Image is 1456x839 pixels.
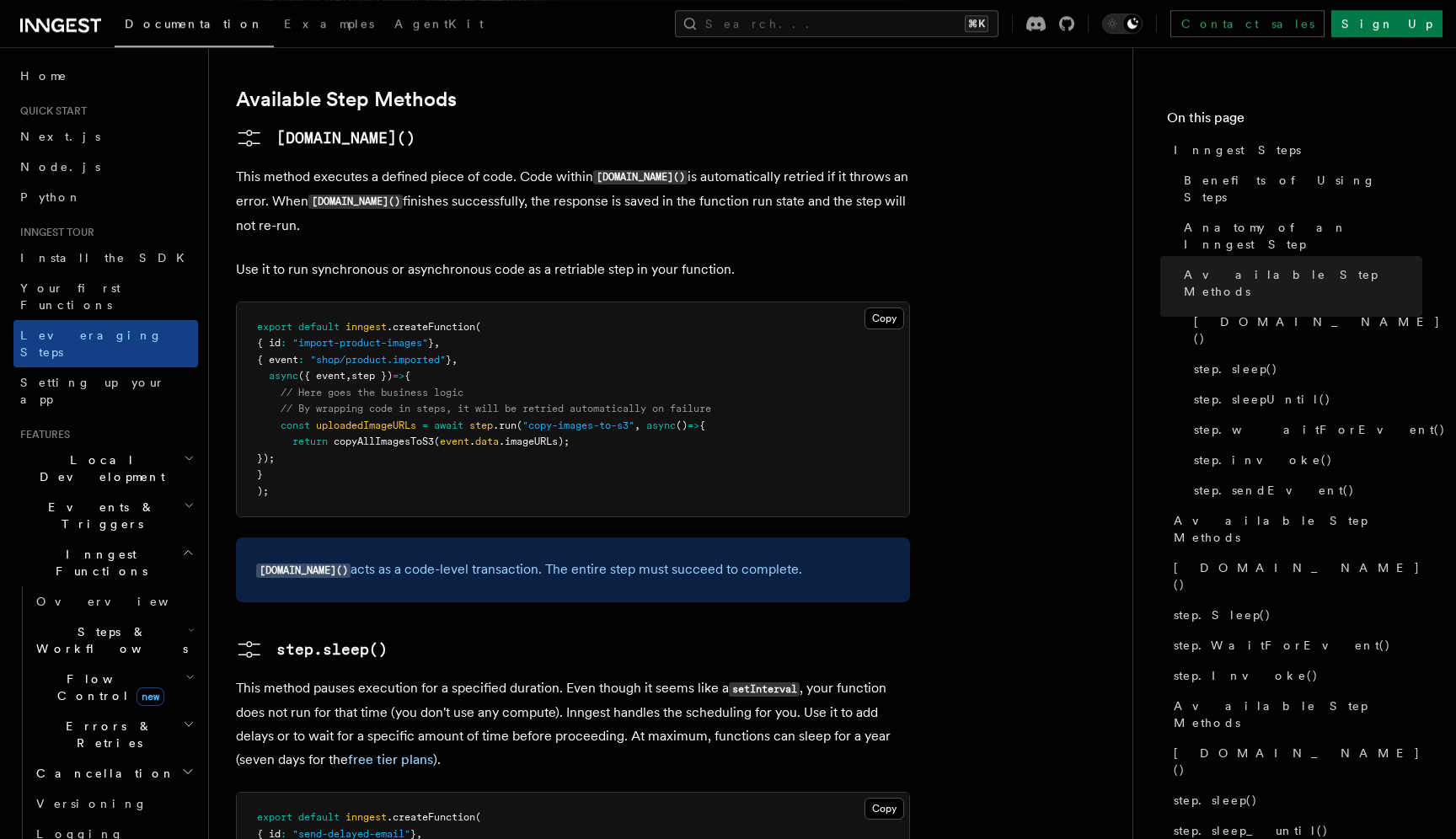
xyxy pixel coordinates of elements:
span: Versioning [36,797,147,810]
button: Toggle dark mode [1102,13,1143,34]
span: { [699,419,705,431]
p: This method executes a defined piece of code. Code within is automatically retried if it throws a... [236,165,910,238]
span: Node.js [20,160,100,174]
a: step.Sleep() [1167,600,1422,630]
button: Inngest Functions [13,539,198,586]
span: Next.js [20,130,100,143]
span: => [688,419,699,431]
a: [DOMAIN_NAME]() [1167,553,1422,600]
span: Available Step Methods [1174,512,1422,546]
button: Cancellation [29,758,198,788]
span: Python [20,190,82,204]
span: step.WaitForEvent() [1174,637,1391,654]
span: , [452,354,458,366]
span: step [469,419,493,431]
span: { event [257,354,298,366]
span: async [646,419,676,431]
a: Sign Up [1331,10,1443,37]
a: Available Step Methods [1177,259,1422,307]
a: Available Step Methods [1167,505,1422,553]
span: new [136,687,164,706]
button: Flow Controlnew [29,664,198,711]
span: , [434,337,440,349]
span: Examples [284,17,374,30]
code: [DOMAIN_NAME]() [308,195,403,209]
p: acts as a code-level transaction. The entire step must succeed to complete. [256,558,890,582]
span: async [269,370,298,382]
span: Steps & Workflows [29,623,188,657]
button: Copy [864,798,904,820]
p: Use it to run synchronous or asynchronous code as a retriable step in your function. [236,258,910,281]
span: Inngest Steps [1174,142,1301,158]
span: step.sleep() [1194,361,1278,377]
span: } [257,468,263,480]
span: } [428,337,434,349]
span: ( [517,419,522,431]
a: Available Step Methods [236,88,457,111]
span: : [298,354,304,366]
span: "shop/product.imported" [310,354,446,366]
pre: step.sleep() [276,638,388,661]
span: Setting up your app [20,376,165,406]
span: Inngest Functions [13,546,182,580]
code: [DOMAIN_NAME]() [256,564,351,578]
a: Install the SDK [13,243,198,273]
button: Events & Triggers [13,492,198,539]
span: ({ event [298,370,345,382]
a: step.waitForEvent() [1187,414,1422,445]
a: step.sleepUntil() [1187,384,1422,414]
span: }); [257,452,275,464]
span: ( [434,436,440,447]
span: "import-product-images" [292,337,428,349]
a: Setting up your app [13,367,198,414]
button: Steps & Workflows [29,617,198,664]
span: "copy-images-to-s3" [522,419,634,431]
a: Inngest Steps [1167,135,1422,165]
span: Overview [36,595,210,608]
span: inngest [345,811,387,823]
a: Contact sales [1170,10,1325,37]
span: copyAllImagesToS3 [334,436,434,447]
span: .createFunction [387,321,475,333]
a: Python [13,182,198,212]
span: Errors & Retries [29,718,183,751]
span: Quick start [13,104,87,118]
pre: [DOMAIN_NAME]() [276,126,415,150]
span: Features [13,428,70,441]
a: step.sleep() [1187,354,1422,384]
span: export [257,321,292,333]
a: step.WaitForEvent() [1167,630,1422,660]
a: Documentation [115,5,274,47]
a: [DOMAIN_NAME]() [236,125,415,152]
span: await [434,419,463,431]
span: Inngest tour [13,226,94,239]
span: return [292,436,328,447]
span: Cancellation [29,765,175,782]
a: step.invoke() [1187,445,1422,475]
a: Next.js [13,121,198,152]
span: step.Invoke() [1174,667,1319,684]
span: [DOMAIN_NAME]() [1174,745,1422,778]
span: default [298,321,340,333]
a: Benefits of Using Steps [1177,165,1422,212]
span: , [634,419,640,431]
p: This method pauses execution for a specified duration. Even though it seems like a , your functio... [236,676,910,772]
code: setInterval [729,682,800,697]
h4: On this page [1167,108,1422,135]
span: Anatomy of an Inngest Step [1184,219,1422,253]
span: Benefits of Using Steps [1184,172,1422,206]
span: step.sleep() [1174,792,1258,809]
a: [DOMAIN_NAME]() [1187,307,1422,354]
span: } [446,354,452,366]
button: Local Development [13,445,198,492]
span: uploadedImageURLs [316,419,416,431]
a: Leveraging Steps [13,320,198,367]
a: [DOMAIN_NAME]() [1167,738,1422,785]
span: // Here goes the business logic [281,387,463,398]
span: Install the SDK [20,251,195,265]
button: Copy [864,307,904,329]
span: [DOMAIN_NAME]() [1174,559,1422,593]
a: AgentKit [384,5,494,45]
a: Node.js [13,152,198,182]
span: { id [257,337,281,349]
